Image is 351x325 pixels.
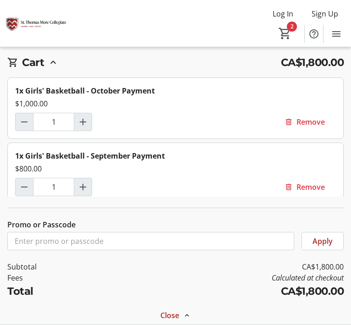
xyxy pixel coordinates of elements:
button: Decrement by one [16,113,33,131]
div: 1x Girls' Basketball - September Payment [15,150,336,161]
button: Help [305,25,323,43]
span: Close [160,310,179,321]
input: Enter promo or passcode [7,232,294,250]
label: Promo or Passcode [7,219,76,230]
button: Log In [265,6,301,21]
span: Sign Up [312,8,338,19]
td: CA$1,800.00 [105,283,344,299]
span: CA$1,800.00 [281,55,344,70]
button: Remove [274,178,336,196]
td: CA$1,800.00 [105,261,344,272]
button: Cart [277,25,293,42]
td: Subtotal [7,261,105,272]
div: $1,000.00 [15,98,336,109]
td: Total [7,283,105,299]
span: Remove [296,116,325,127]
button: Sign Up [304,6,346,21]
button: Decrement by one [16,178,33,196]
span: Apply [313,236,333,247]
div: $800.00 [15,163,336,174]
div: 1x Girls' Basketball - October Payment [15,85,336,96]
button: Increment by one [74,178,92,196]
span: Remove [296,182,325,193]
input: Girls' Basketball - October Payment Quantity [33,113,74,131]
button: Remove [274,113,336,131]
span: Log In [273,8,293,19]
input: Girls' Basketball - September Payment Quantity [33,178,74,196]
button: Increment by one [74,113,92,131]
h2: Cart [22,55,44,70]
img: St. Thomas More Collegiate #1's Logo [5,6,66,41]
td: Fees [7,272,105,283]
button: Apply [302,232,344,250]
button: Menu [327,25,346,43]
td: Calculated at checkout [105,272,344,283]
